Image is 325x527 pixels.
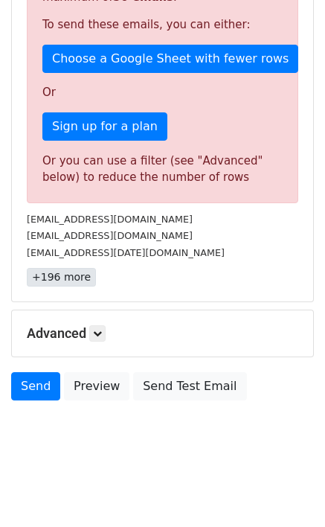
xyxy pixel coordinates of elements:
a: Sign up for a plan [42,112,167,141]
h5: Advanced [27,325,298,342]
a: +196 more [27,268,96,287]
small: [EMAIL_ADDRESS][DOMAIN_NAME] [27,230,193,241]
small: [EMAIL_ADDRESS][DATE][DOMAIN_NAME] [27,247,225,258]
iframe: Chat Widget [251,456,325,527]
a: Send Test Email [133,372,246,400]
div: Or you can use a filter (see "Advanced" below) to reduce the number of rows [42,153,283,186]
a: Preview [64,372,129,400]
a: Send [11,372,60,400]
p: To send these emails, you can either: [42,17,283,33]
a: Choose a Google Sheet with fewer rows [42,45,298,73]
small: [EMAIL_ADDRESS][DOMAIN_NAME] [27,214,193,225]
p: Or [42,85,283,100]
